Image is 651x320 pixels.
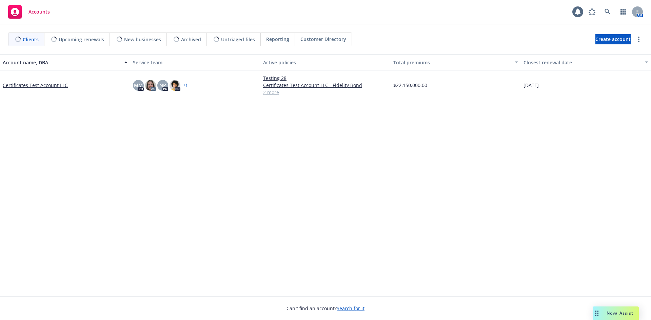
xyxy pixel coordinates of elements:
button: Closest renewal date [521,54,651,70]
div: Drag to move [593,306,601,320]
a: Accounts [5,2,53,21]
div: Account name, DBA [3,59,120,66]
a: Search [601,5,614,19]
a: + 1 [183,83,188,87]
div: Active policies [263,59,388,66]
a: Search for it [337,305,364,312]
div: Total premiums [393,59,511,66]
a: Certificates Test Account LLC - Fidelity Bond [263,82,388,89]
span: Clients [23,36,39,43]
a: Report a Bug [585,5,599,19]
a: Create account [595,34,631,44]
span: New businesses [124,36,161,43]
div: Closest renewal date [524,59,641,66]
span: NP [159,82,166,89]
span: Upcoming renewals [59,36,104,43]
a: Certificates Test Account LLC [3,82,68,89]
button: Nova Assist [593,306,639,320]
span: Untriaged files [221,36,255,43]
a: more [635,35,643,43]
span: Accounts [28,9,50,15]
a: Switch app [616,5,630,19]
div: Service team [133,59,258,66]
span: [DATE] [524,82,539,89]
button: Service team [130,54,260,70]
span: Reporting [266,36,289,43]
span: Archived [181,36,201,43]
img: photo [170,80,180,91]
a: 2 more [263,89,388,96]
a: Testing 28 [263,74,388,82]
span: Can't find an account? [287,305,364,312]
img: photo [145,80,156,91]
span: Customer Directory [300,36,346,43]
span: Nova Assist [607,310,633,316]
span: Create account [595,33,631,46]
button: Active policies [260,54,391,70]
span: MM [134,82,143,89]
button: Total premiums [391,54,521,70]
span: $22,150,000.00 [393,82,427,89]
